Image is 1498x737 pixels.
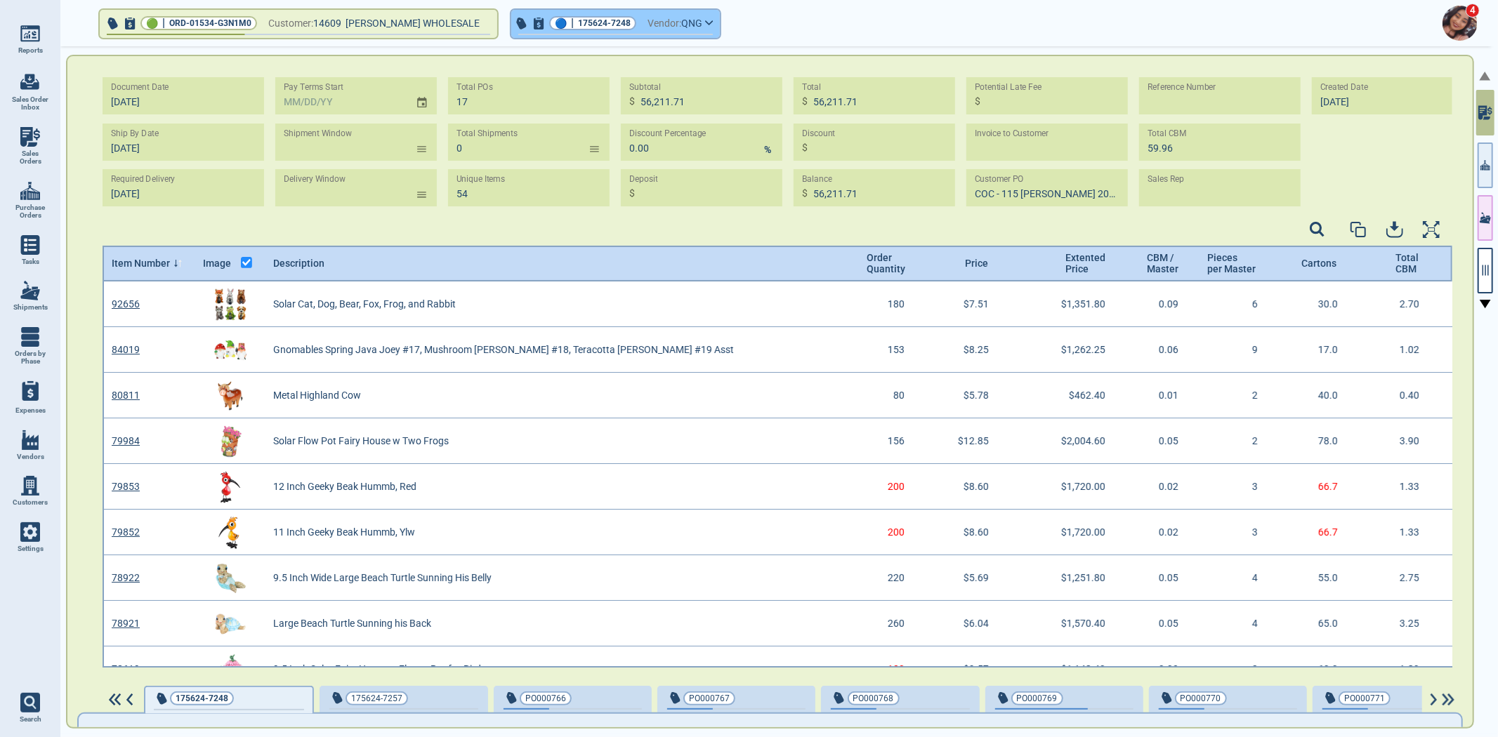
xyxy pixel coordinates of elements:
div: 0.02 [1122,510,1200,555]
span: 175624-7257 [351,691,402,705]
img: 79984Img [213,423,248,458]
span: | [162,16,165,30]
label: Delivery Window [284,174,346,185]
a: 79984 [112,435,140,446]
span: 14609 [313,15,346,32]
label: Subtotal [629,82,661,93]
div: 2.70 [1358,281,1438,327]
span: $8.60 [964,481,989,492]
span: 60.0 [1318,663,1338,675]
label: Reference Number [1148,82,1216,93]
span: Description [273,258,324,269]
label: Total POs [456,82,493,93]
span: Price [965,258,989,269]
label: Pay Terms Start [284,82,343,93]
label: Potential Late Fee [975,82,1042,93]
input: MM/DD/YY [103,169,256,206]
img: 84019Img [213,332,248,367]
span: 78.0 [1318,435,1338,446]
img: 92656Img [213,286,248,321]
span: PO000768 [853,691,894,705]
div: 2 [1200,646,1277,692]
span: Order Quantity [867,252,905,274]
span: 17.0 [1318,344,1338,355]
span: ORD-01534-G3N1M0 [169,16,251,30]
a: 84019 [112,344,140,355]
p: $ [629,186,635,201]
div: 0.01 [1122,373,1200,418]
span: 40.0 [1318,390,1338,401]
img: menu_icon [20,522,40,542]
span: CBM / Master [1147,252,1178,274]
label: Discount [802,128,835,139]
span: Cartons [1301,258,1336,269]
label: Ship By Date [111,128,159,139]
img: DoubleArrowIcon [106,693,124,706]
img: Avatar [1443,6,1478,41]
div: 3.90 [1358,418,1438,464]
span: 12 Inch Geeky Beak Hummb, Red [273,481,416,492]
img: 78619Img [213,651,248,686]
div: 3 [1200,510,1277,555]
span: 🟢 [146,19,158,28]
img: menu_icon [20,24,40,44]
div: $1,720.00 [1010,464,1122,510]
span: Customer: [268,15,313,32]
div: $1,570.40 [1010,601,1122,646]
div: $1,720.00 [1010,510,1122,555]
p: $ [802,186,808,201]
span: 9.5 Inch Wide Large Beach Turtle Sunning His Belly [273,572,492,583]
span: 55.0 [1318,572,1338,583]
span: Item Number [112,258,170,269]
a: 78619 [112,663,140,675]
a: 78921 [112,618,140,629]
input: MM/DD/YY [275,77,405,114]
a: 79852 [112,526,140,538]
span: Tasks [22,258,39,266]
div: 1.33 [1358,510,1438,555]
div: 6 [1200,281,1277,327]
span: 80 [893,390,905,401]
div: 1.02 [1358,327,1438,373]
div: 3 [1200,464,1277,510]
button: Choose date [410,84,437,108]
label: Total Shipments [456,128,518,139]
span: $8.25 [964,344,989,355]
a: 80811 [112,390,140,401]
label: Sales Rep [1148,174,1185,185]
div: $1,148.40 [1010,646,1122,692]
span: $5.69 [964,572,989,583]
div: 0.02 [1122,464,1200,510]
span: | [571,16,574,30]
span: Sales Orders [11,150,49,166]
span: 66.7 [1318,481,1338,492]
span: PO000770 [1181,691,1221,705]
div: 0.09 [1122,281,1200,327]
span: 175624-7248 [578,16,631,30]
span: $8.60 [964,526,989,538]
img: menu_icon [20,476,40,496]
div: $1,351.80 [1010,281,1122,327]
span: 260 [888,618,905,629]
img: 78922Img [213,560,248,595]
label: Deposit [629,174,658,185]
span: PO000767 [689,691,730,705]
label: Required Delivery [111,174,176,185]
span: 220 [888,572,905,583]
span: $9.57 [964,663,989,675]
span: 65.0 [1318,618,1338,629]
div: $1,251.80 [1010,555,1122,601]
span: [PERSON_NAME] WHOLESALE [346,18,480,29]
span: Large Beach Turtle Sunning his Back [273,618,431,629]
span: Purchase Orders [11,204,49,220]
label: Document Date [111,82,169,93]
img: 79852Img [213,514,248,550]
div: 2 [1200,418,1277,464]
label: Customer PO [975,174,1024,185]
div: 0.06 [1122,327,1200,373]
label: Shipment Window [284,128,352,139]
button: 🔵|175624-7248Vendor:QNG [511,10,720,38]
img: menu_icon [20,327,40,347]
span: Expenses [15,406,46,415]
span: 153 [888,344,905,355]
